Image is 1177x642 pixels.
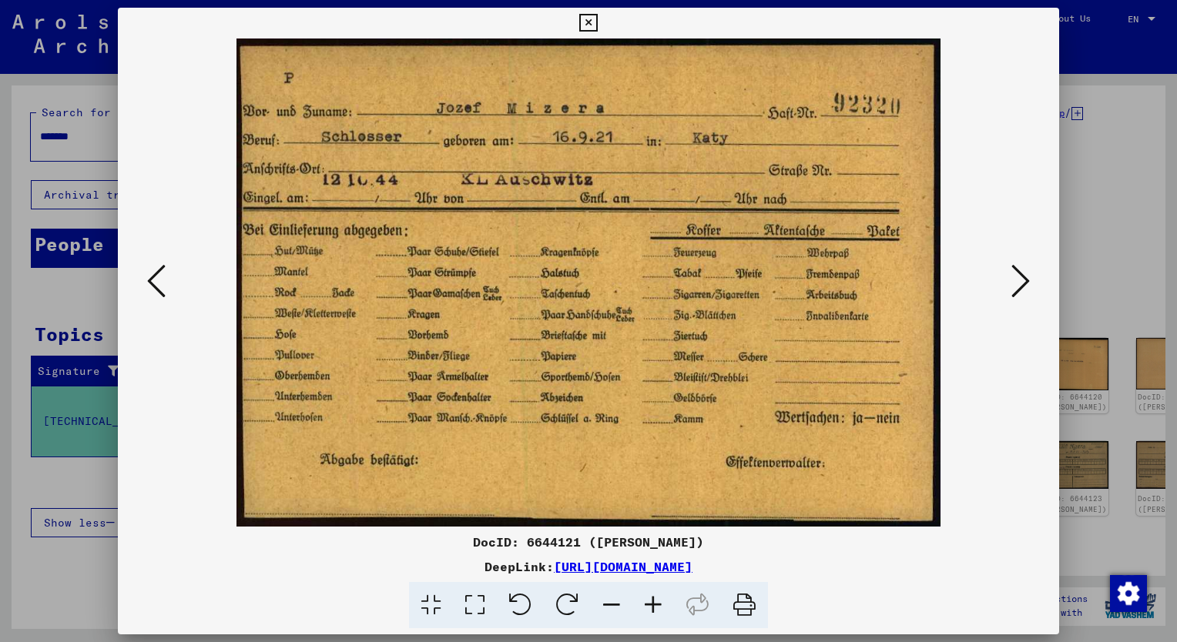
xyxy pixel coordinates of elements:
div: Change consent [1109,574,1146,611]
img: Change consent [1110,575,1147,612]
a: [URL][DOMAIN_NAME] [554,559,692,574]
div: DeepLink: [118,557,1059,576]
div: DocID: 6644121 ([PERSON_NAME]) [118,533,1059,551]
img: 001.jpg [170,38,1007,527]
